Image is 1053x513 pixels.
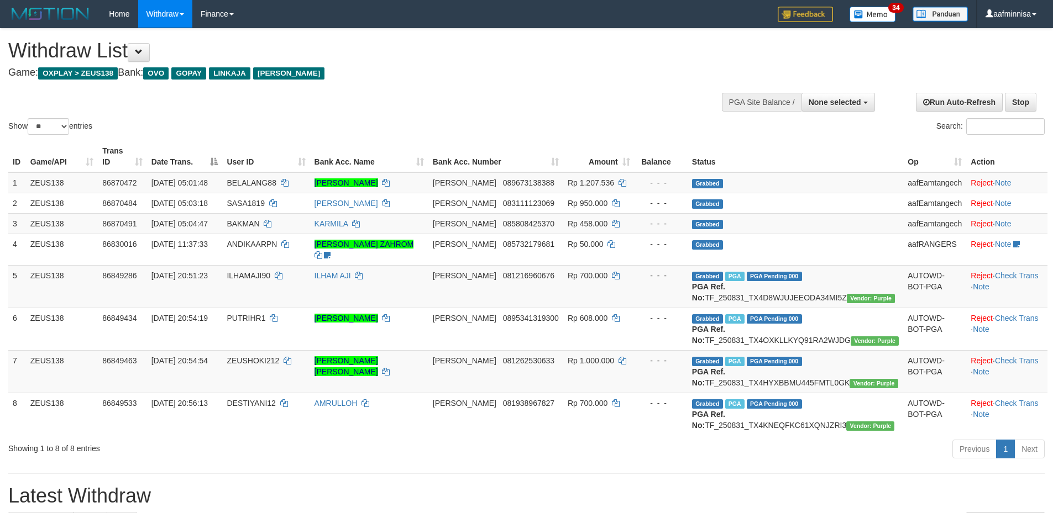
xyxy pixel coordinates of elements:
span: PGA Pending [747,272,802,281]
img: MOTION_logo.png [8,6,92,22]
span: Rp 608.000 [568,314,607,322]
td: ZEUS138 [26,393,98,435]
span: Rp 700.000 [568,271,607,280]
td: 3 [8,213,26,234]
td: TF_250831_TX4HYXBBMU445FMTL0GK [688,350,903,393]
span: Rp 1.000.000 [568,356,614,365]
span: OXPLAY > ZEUS138 [38,67,118,80]
th: Action [966,141,1047,172]
td: aafEamtangech [903,213,966,234]
span: 86870484 [102,199,137,208]
td: 2 [8,193,26,213]
h4: Game: Bank: [8,67,691,78]
a: ILHAM AJI [315,271,351,280]
a: [PERSON_NAME] [315,199,378,208]
td: aafRANGERS [903,234,966,265]
img: panduan.png [913,7,968,22]
span: [DATE] 20:51:23 [151,271,208,280]
span: Copy 085808425370 to clipboard [503,219,554,228]
span: [DATE] 05:03:18 [151,199,208,208]
a: Note [995,219,1012,228]
td: · · [966,350,1047,393]
a: KARMILA [315,219,348,228]
th: Op: activate to sort column ascending [903,141,966,172]
a: [PERSON_NAME] ZAHROM [315,240,414,248]
td: · [966,213,1047,234]
span: Copy 085732179681 to clipboard [503,240,554,248]
div: Showing 1 to 8 of 8 entries [8,438,431,454]
div: - - - [639,239,683,250]
span: 86830016 [102,240,137,248]
td: ZEUS138 [26,213,98,234]
span: Copy 081262530633 to clipboard [503,356,554,365]
th: ID [8,141,26,172]
span: [PERSON_NAME] [433,399,496,408]
select: Showentries [28,118,69,135]
span: PUTRIHR1 [227,314,265,322]
span: [PERSON_NAME] [433,219,496,228]
a: Reject [971,356,993,365]
td: 7 [8,350,26,393]
span: [DATE] 20:56:13 [151,399,208,408]
td: · · [966,308,1047,350]
a: [PERSON_NAME] [315,178,378,187]
span: Copy 081216960676 to clipboard [503,271,554,280]
th: Bank Acc. Number: activate to sort column ascending [428,141,563,172]
td: 4 [8,234,26,265]
label: Search: [936,118,1045,135]
td: AUTOWD-BOT-PGA [903,308,966,350]
td: ZEUS138 [26,193,98,213]
span: [PERSON_NAME] [433,199,496,208]
span: Grabbed [692,272,723,281]
td: 1 [8,172,26,193]
span: Copy 089673138388 to clipboard [503,178,554,187]
span: Marked by aafRornrotha [725,399,745,409]
span: Copy 0895341319300 to clipboard [503,314,559,322]
a: Reject [971,178,993,187]
a: Stop [1005,93,1036,112]
a: Reject [971,314,993,322]
input: Search: [966,118,1045,135]
a: Next [1014,440,1045,458]
span: Grabbed [692,240,723,250]
a: Note [995,178,1012,187]
span: Marked by aafRornrotha [725,357,745,366]
b: PGA Ref. No: [692,367,725,387]
span: ANDIKAARPN [227,240,277,248]
a: Run Auto-Refresh [916,93,1003,112]
a: Check Trans [995,314,1039,322]
span: Vendor URL: https://trx4.1velocity.biz [850,379,898,388]
span: Rp 50.000 [568,240,604,248]
a: AMRULLOH [315,399,358,408]
a: Note [973,325,989,334]
span: 86849434 [102,314,137,322]
span: PGA Pending [747,399,802,409]
span: Rp 1.207.536 [568,178,614,187]
td: · [966,234,1047,265]
span: Vendor URL: https://trx4.1velocity.biz [847,294,895,303]
td: · [966,172,1047,193]
h1: Latest Withdraw [8,485,1045,507]
th: Trans ID: activate to sort column ascending [98,141,146,172]
th: Balance [635,141,688,172]
span: PGA Pending [747,357,802,366]
h1: Withdraw List [8,40,691,62]
td: aafEamtangech [903,172,966,193]
div: PGA Site Balance / [722,93,801,112]
span: 86870491 [102,219,137,228]
th: User ID: activate to sort column ascending [222,141,310,172]
span: BELALANG88 [227,178,276,187]
span: [PERSON_NAME] [433,178,496,187]
span: ILHAMAJI90 [227,271,270,280]
span: 34 [888,3,903,13]
span: [DATE] 11:37:33 [151,240,208,248]
a: Reject [971,199,993,208]
a: Check Trans [995,356,1039,365]
td: 5 [8,265,26,308]
span: Grabbed [692,399,723,409]
td: ZEUS138 [26,308,98,350]
span: GOPAY [171,67,206,80]
b: PGA Ref. No: [692,410,725,430]
th: Status [688,141,903,172]
span: Grabbed [692,220,723,229]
